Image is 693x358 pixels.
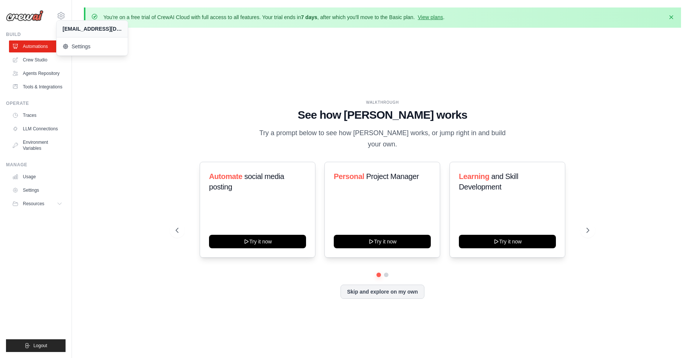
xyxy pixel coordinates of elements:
span: social media posting [209,172,284,191]
button: Skip and explore on my own [341,285,424,299]
img: Logo [6,10,43,21]
div: WALKTHROUGH [176,100,589,105]
a: Tools & Integrations [9,81,66,93]
a: Environment Variables [9,136,66,154]
iframe: Chat Widget [656,322,693,358]
span: Learning [459,172,489,180]
a: Automations [9,40,66,52]
a: View plans [418,14,443,20]
span: Project Manager [366,172,419,180]
p: You're on a free trial of CrewAI Cloud with full access to all features. Your trial ends in , aft... [103,13,445,21]
div: [EMAIL_ADDRESS][DOMAIN_NAME] [63,25,122,33]
div: Manage [6,162,66,168]
a: Usage [9,171,66,183]
p: Try a prompt below to see how [PERSON_NAME] works, or jump right in and build your own. [257,128,508,150]
button: Try it now [209,235,306,248]
span: Automate [209,172,242,180]
span: Resources [23,201,44,207]
button: Try it now [459,235,556,248]
h1: See how [PERSON_NAME] works [176,108,589,122]
span: and Skill Development [459,172,518,191]
span: Settings [63,43,122,50]
a: Settings [9,184,66,196]
div: Widget de chat [656,322,693,358]
a: Settings [57,39,128,54]
button: Resources [9,198,66,210]
a: Traces [9,109,66,121]
a: Agents Repository [9,67,66,79]
a: LLM Connections [9,123,66,135]
span: Logout [33,343,47,349]
div: Build [6,31,66,37]
span: Personal [334,172,364,180]
div: Operate [6,100,66,106]
a: Crew Studio [9,54,66,66]
button: Try it now [334,235,431,248]
button: Logout [6,339,66,352]
strong: 7 days [301,14,317,20]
